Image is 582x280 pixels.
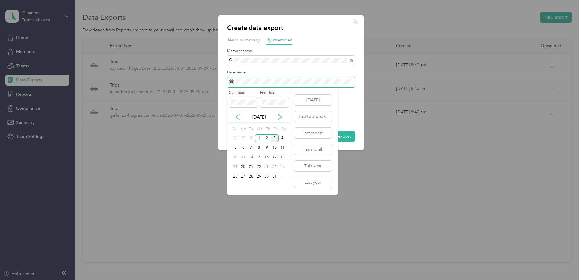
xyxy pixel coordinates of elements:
[239,134,247,142] div: 29
[255,134,263,142] div: 1
[294,161,332,171] button: This year
[232,154,240,161] div: 12
[227,23,355,32] p: Create data export
[279,144,286,152] div: 11
[232,125,237,133] div: Su
[263,144,271,152] div: 9
[271,154,279,161] div: 17
[271,134,279,142] div: 3
[271,163,279,171] div: 24
[232,163,240,171] div: 19
[246,114,272,120] p: [DATE]
[247,163,255,171] div: 21
[255,154,263,161] div: 15
[279,163,286,171] div: 25
[279,173,286,180] div: 1
[263,154,271,161] div: 16
[255,163,263,171] div: 22
[263,134,271,142] div: 2
[548,246,582,280] iframe: Everlance-gr Chat Button Frame
[294,111,332,122] button: Last two weeks
[266,37,292,43] span: By member
[232,134,240,142] div: 28
[239,144,247,152] div: 6
[248,125,254,133] div: Tu
[239,125,246,133] div: Mo
[279,154,286,161] div: 18
[271,144,279,152] div: 10
[255,144,263,152] div: 8
[232,173,240,180] div: 26
[247,144,255,152] div: 7
[247,154,255,161] div: 14
[229,90,258,96] label: Start date
[294,144,332,155] button: This month
[255,173,263,180] div: 29
[239,163,247,171] div: 20
[256,125,263,133] div: We
[294,128,332,138] button: Last month
[227,48,355,54] label: Member name
[263,163,271,171] div: 23
[260,90,289,96] label: End date
[281,125,286,133] div: Sa
[247,134,255,142] div: 30
[265,125,271,133] div: Th
[239,173,247,180] div: 27
[294,177,332,188] button: Last year
[271,173,279,180] div: 31
[247,173,255,180] div: 28
[279,134,286,142] div: 4
[232,144,240,152] div: 5
[273,125,279,133] div: Fr
[263,173,271,180] div: 30
[294,95,332,105] button: [DATE]
[239,154,247,161] div: 13
[227,70,355,75] label: Date range
[227,37,260,43] span: Team summary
